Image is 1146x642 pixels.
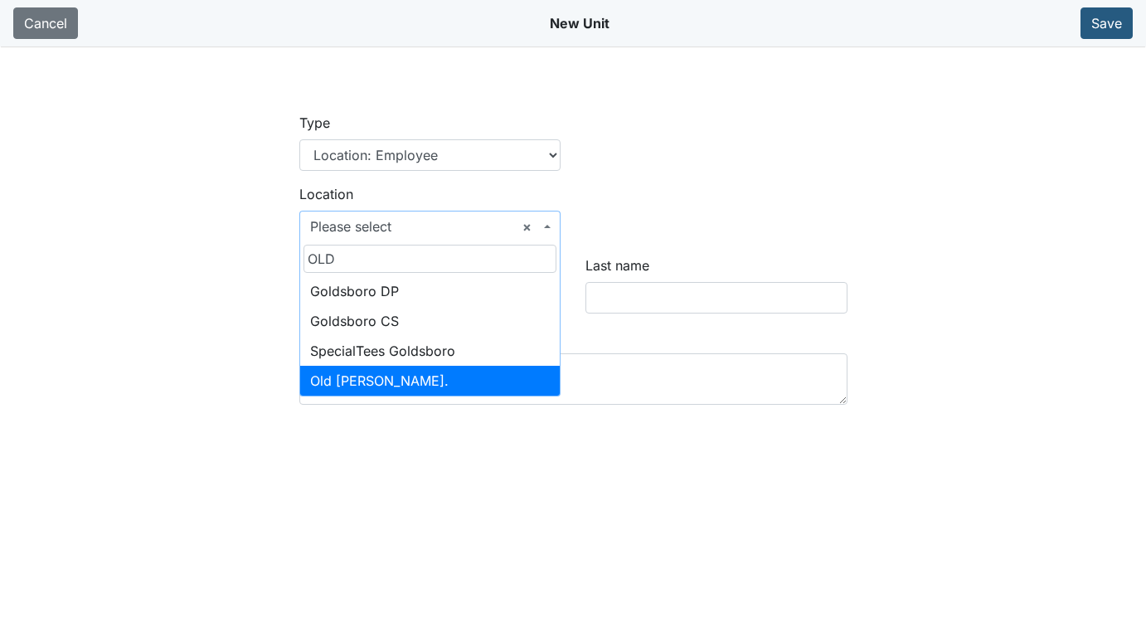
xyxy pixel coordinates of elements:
[310,216,541,236] span: Please select
[300,276,561,306] li: Goldsboro DP
[585,255,649,275] label: Last name
[299,211,561,242] span: Please select
[300,336,561,366] li: SpecialTees Goldsboro
[550,7,609,40] div: New Unit
[299,113,330,133] label: Type
[522,216,532,236] span: Remove all items
[1080,7,1133,39] button: Save
[300,366,561,396] li: Old [PERSON_NAME].
[300,306,561,336] li: Goldsboro CS
[299,184,353,204] label: Location
[13,7,78,39] a: Cancel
